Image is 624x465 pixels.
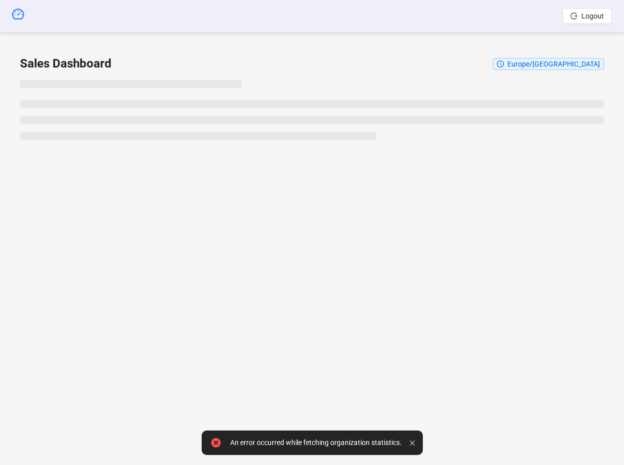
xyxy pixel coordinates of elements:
[12,8,24,20] span: dashboard
[562,8,612,24] button: Logout
[20,56,112,72] h3: Sales Dashboard
[581,12,604,20] span: Logout
[507,60,600,68] span: Europe/[GEOGRAPHIC_DATA]
[230,438,402,447] div: An error occurred while fetching organization statistics.
[497,60,504,67] span: clock-circle
[570,12,577,19] span: logout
